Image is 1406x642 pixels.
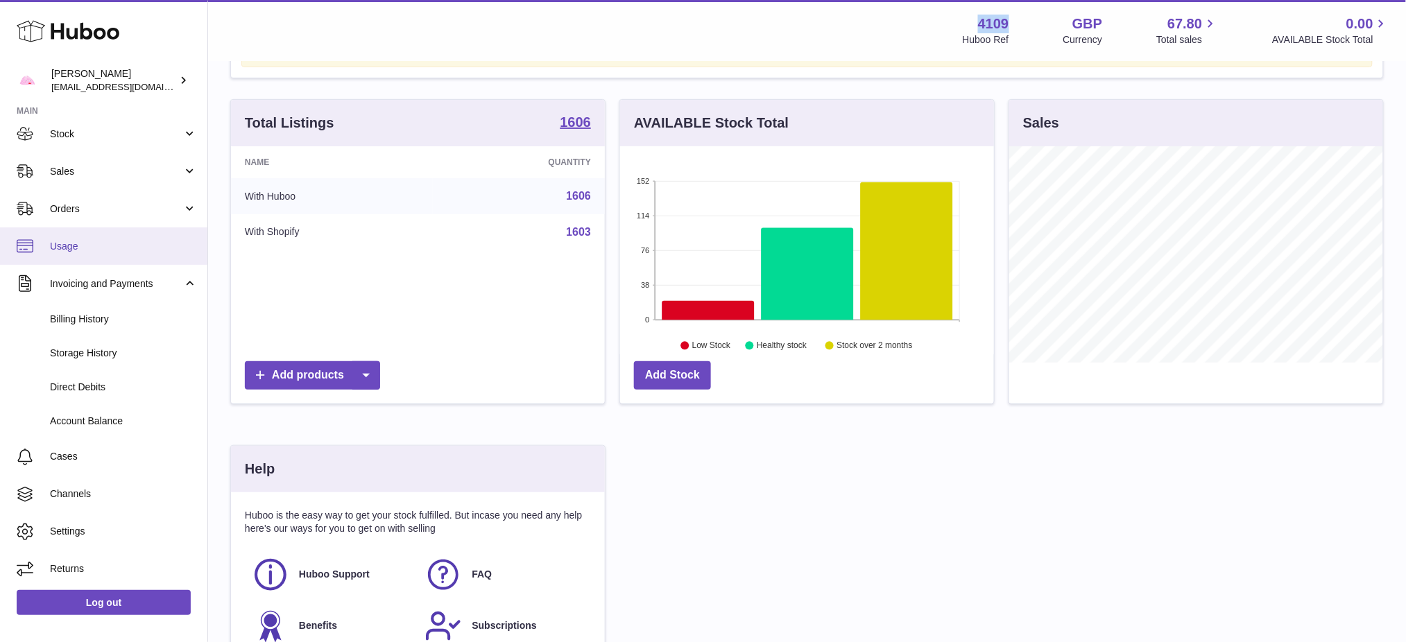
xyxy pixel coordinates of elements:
[1272,33,1389,46] span: AVAILABLE Stock Total
[50,415,197,428] span: Account Balance
[299,619,337,632] span: Benefits
[50,277,182,290] span: Invoicing and Payments
[245,361,380,390] a: Add products
[1063,33,1103,46] div: Currency
[231,178,433,214] td: With Huboo
[252,556,411,593] a: Huboo Support
[560,115,591,132] a: 1606
[50,562,197,575] span: Returns
[433,146,605,178] th: Quantity
[245,114,334,132] h3: Total Listings
[231,214,433,250] td: With Shopify
[472,619,536,632] span: Subscriptions
[1346,15,1373,33] span: 0.00
[17,70,37,91] img: internalAdmin-4109@internal.huboo.com
[1156,33,1218,46] span: Total sales
[50,128,182,141] span: Stock
[50,450,197,463] span: Cases
[245,460,275,478] h3: Help
[641,246,649,254] text: 76
[50,487,197,501] span: Channels
[50,313,197,326] span: Billing History
[50,202,182,216] span: Orders
[566,190,591,202] a: 1606
[637,211,649,220] text: 114
[1072,15,1102,33] strong: GBP
[51,81,204,92] span: [EMAIL_ADDRESS][DOMAIN_NAME]
[1272,15,1389,46] a: 0.00 AVAILABLE Stock Total
[978,15,1009,33] strong: 4109
[472,568,492,581] span: FAQ
[1167,15,1202,33] span: 67.80
[1156,15,1218,46] a: 67.80 Total sales
[566,226,591,238] a: 1603
[17,590,191,615] a: Log out
[634,361,711,390] a: Add Stock
[560,115,591,129] strong: 1606
[50,165,182,178] span: Sales
[757,341,807,351] text: Healthy stock
[51,67,176,94] div: [PERSON_NAME]
[231,146,433,178] th: Name
[645,315,649,324] text: 0
[50,347,197,360] span: Storage History
[50,381,197,394] span: Direct Debits
[50,525,197,538] span: Settings
[963,33,1009,46] div: Huboo Ref
[837,341,912,351] text: Stock over 2 months
[634,114,789,132] h3: AVAILABLE Stock Total
[50,240,197,253] span: Usage
[245,509,591,535] p: Huboo is the easy way to get your stock fulfilled. But incase you need any help here's our ways f...
[637,177,649,185] text: 152
[1023,114,1059,132] h3: Sales
[299,568,370,581] span: Huboo Support
[641,281,649,289] text: 38
[692,341,731,351] text: Low Stock
[425,556,583,593] a: FAQ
